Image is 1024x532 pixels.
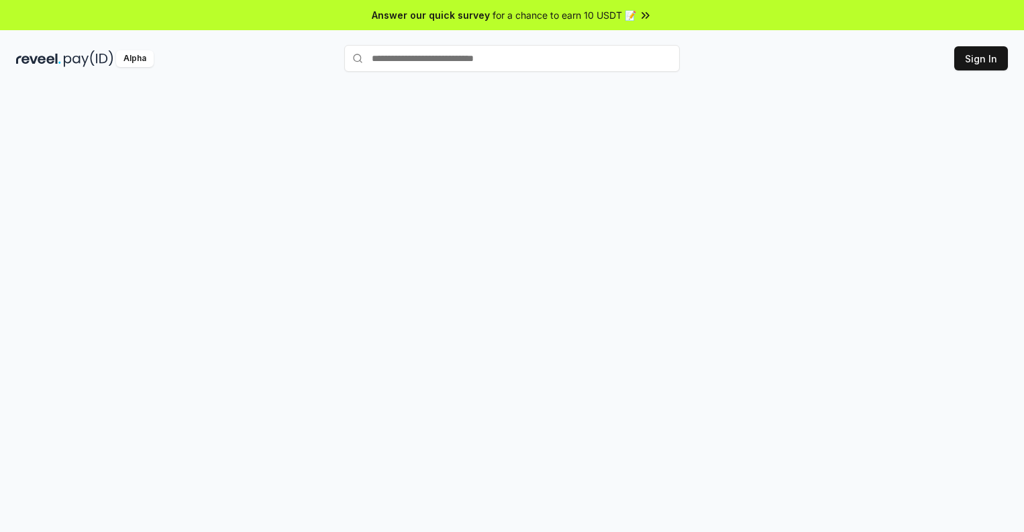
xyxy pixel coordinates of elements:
[16,50,61,67] img: reveel_dark
[954,46,1008,70] button: Sign In
[116,50,154,67] div: Alpha
[372,8,490,22] span: Answer our quick survey
[64,50,113,67] img: pay_id
[493,8,636,22] span: for a chance to earn 10 USDT 📝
